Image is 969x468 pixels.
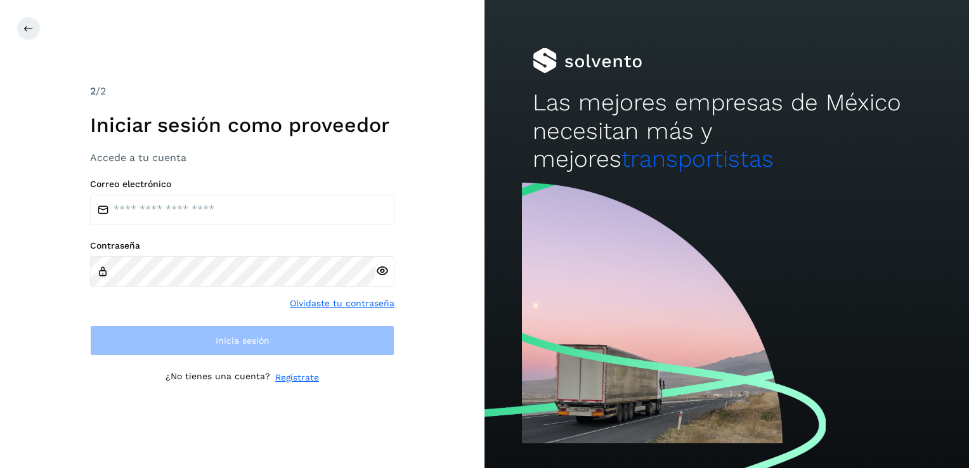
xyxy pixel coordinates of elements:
[90,179,394,190] label: Correo electrónico
[166,371,270,384] p: ¿No tienes una cuenta?
[216,336,270,345] span: Inicia sesión
[90,84,394,99] div: /2
[90,152,394,164] h3: Accede a tu cuenta
[90,240,394,251] label: Contraseña
[90,85,96,97] span: 2
[533,89,920,173] h2: Las mejores empresas de México necesitan más y mejores
[90,325,394,356] button: Inicia sesión
[275,371,319,384] a: Regístrate
[621,145,774,172] span: transportistas
[290,297,394,310] a: Olvidaste tu contraseña
[90,113,394,137] h1: Iniciar sesión como proveedor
